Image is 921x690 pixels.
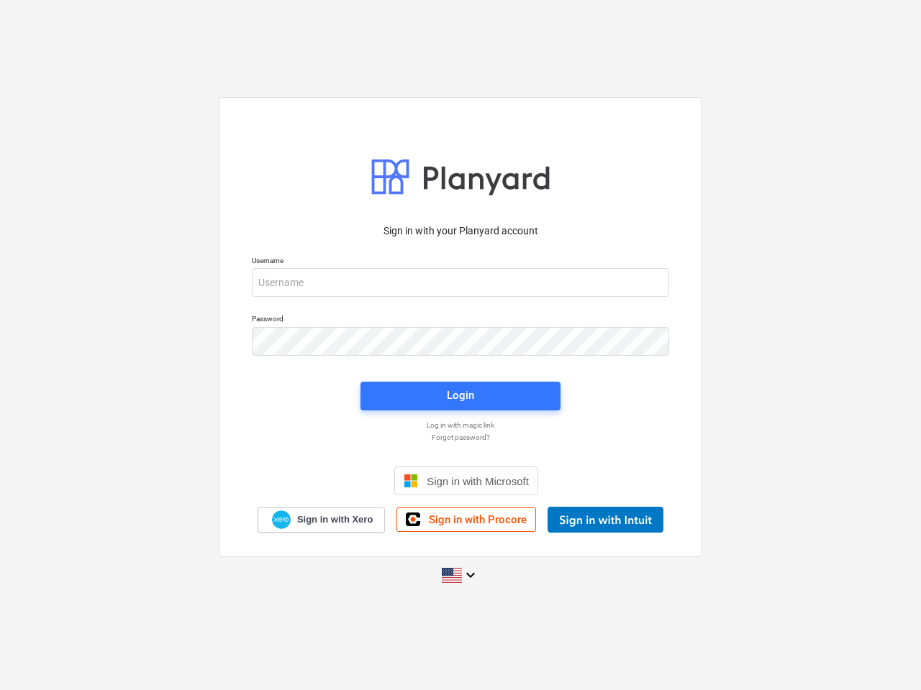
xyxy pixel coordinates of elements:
[404,474,418,488] img: Microsoft logo
[245,433,676,442] a: Forgot password?
[252,256,669,268] p: Username
[396,507,536,532] a: Sign in with Procore
[447,386,474,405] div: Login
[427,475,529,487] span: Sign in with Microsoft
[360,382,561,410] button: Login
[245,420,676,430] a: Log in with magic link
[258,507,386,533] a: Sign in with Xero
[252,314,669,326] p: Password
[252,268,669,297] input: Username
[462,566,479,584] i: keyboard_arrow_down
[297,513,373,526] span: Sign in with Xero
[252,224,669,239] p: Sign in with your Planyard account
[429,513,527,526] span: Sign in with Procore
[272,510,291,530] img: Xero logo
